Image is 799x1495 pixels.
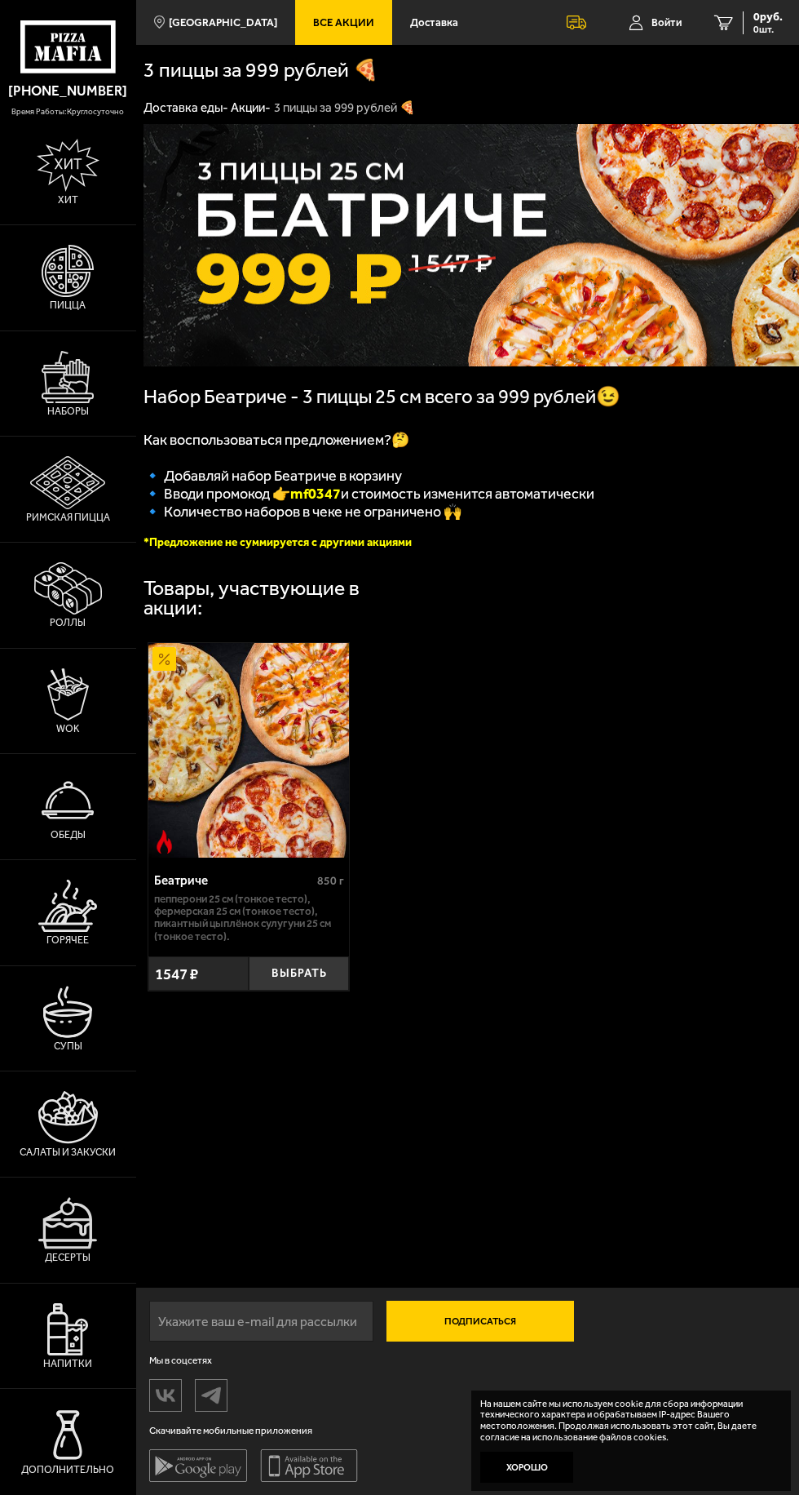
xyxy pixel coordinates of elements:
span: 850 г [317,874,344,888]
div: Беатриче [154,873,313,888]
span: Роллы [50,618,86,628]
span: Скачивайте мобильные приложения [149,1425,358,1436]
span: Войти [651,17,682,28]
span: 1547 ₽ [155,965,198,983]
div: 3 пиццы за 999 рублей 🍕 [274,100,415,117]
span: 🔹 Вводи промокод 👉 и стоимость изменится автоматически [143,485,594,503]
img: Острое блюдо [152,830,176,854]
span: Мы в соцсетях [149,1355,358,1366]
p: На нашем сайте мы используем cookie для сбора информации технического характера и обрабатываем IP... [480,1399,774,1444]
span: Наборы [47,406,89,416]
span: Доставка [410,17,458,28]
div: Товары, участвующие в акции: [143,579,403,619]
a: Акции- [231,100,271,115]
span: 0 шт. [753,24,783,34]
b: mf0347 [290,485,341,503]
button: Подписаться [386,1301,574,1342]
span: 🔹 Добавляй набор Беатриче в корзину [143,467,402,485]
p: Пепперони 25 см (тонкое тесто), Фермерская 25 см (тонкое тесто), Пикантный цыплёнок сулугуни 25 с... [154,893,344,943]
span: Салаты и закуски [20,1147,116,1157]
span: Дополнительно [21,1465,114,1475]
span: Горячее [46,935,89,945]
button: Хорошо [480,1452,574,1483]
img: Беатриче [148,643,350,858]
span: Обеды [51,830,86,840]
img: tg [196,1381,227,1409]
span: Хит [58,195,78,205]
span: WOK [56,724,79,734]
h1: 3 пиццы за 999 рублей 🍕 [143,60,403,81]
span: [GEOGRAPHIC_DATA] [169,17,277,28]
span: 🔹 Количество наборов в чеке не ограничено 🙌 [143,503,461,521]
span: Римская пицца [26,512,110,522]
span: Пицца [50,300,86,310]
a: Доставка еды- [143,100,228,115]
span: Супы [54,1041,82,1051]
span: Все Акции [313,17,374,28]
a: АкционныйОстрое блюдоБеатриче [148,643,350,858]
span: Набор Беатриче - 3 пиццы 25 см всего за 999 рублей😉 [143,385,620,408]
span: Десерты [45,1253,90,1262]
span: 0 руб. [753,11,783,23]
img: vk [150,1381,181,1409]
span: Напитки [43,1359,92,1369]
span: Как воспользоваться предложением?🤔 [143,431,409,449]
font: *Предложение не суммируется с другими акциями [143,535,412,549]
button: Выбрать [249,956,349,991]
img: Акционный [152,647,176,671]
input: Укажите ваш e-mail для рассылки [149,1301,373,1342]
